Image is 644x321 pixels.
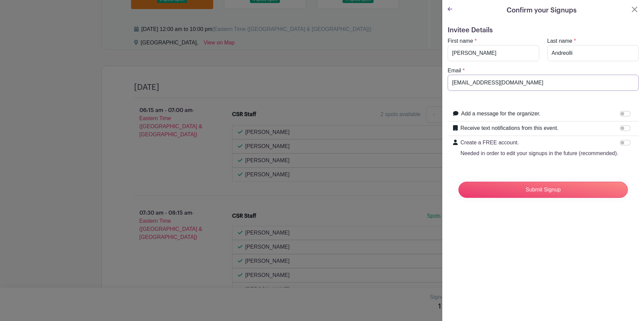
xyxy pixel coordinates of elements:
[448,67,461,75] label: Email
[461,110,541,118] label: Add a message for the organizer.
[631,5,639,13] button: Close
[460,149,618,157] p: Needed in order to edit your signups in the future (recommended).
[448,26,639,34] h5: Invitee Details
[460,139,618,147] p: Create a FREE account.
[460,124,558,132] label: Receive text notifications from this event.
[458,182,628,198] input: Submit Signup
[448,37,473,45] label: First name
[507,5,577,15] h5: Confirm your Signups
[547,37,573,45] label: Last name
